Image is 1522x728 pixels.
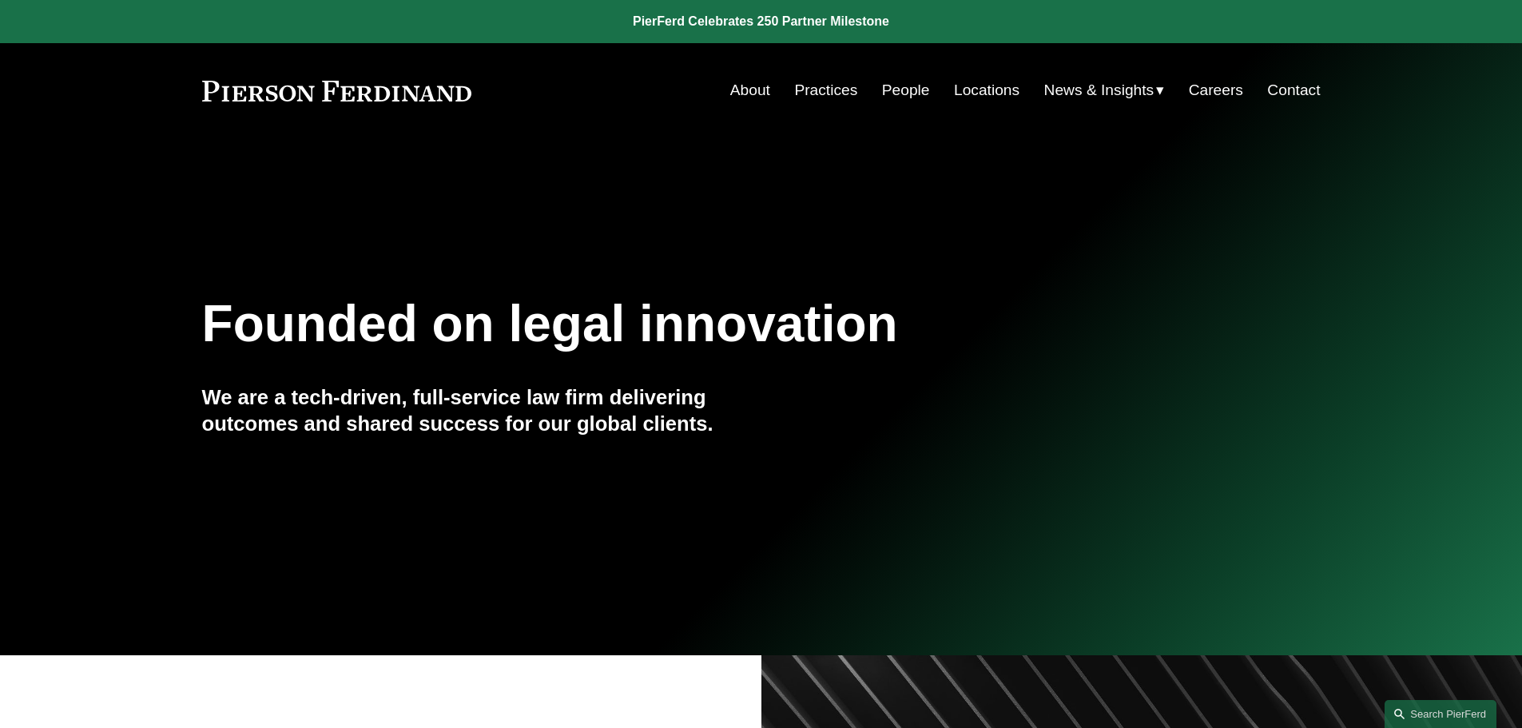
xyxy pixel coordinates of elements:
a: About [730,75,770,105]
a: Practices [794,75,857,105]
a: Careers [1189,75,1243,105]
span: News & Insights [1044,77,1154,105]
h1: Founded on legal innovation [202,295,1135,353]
a: Locations [954,75,1019,105]
h4: We are a tech-driven, full-service law firm delivering outcomes and shared success for our global... [202,384,761,436]
a: Search this site [1385,700,1496,728]
a: Contact [1267,75,1320,105]
a: People [882,75,930,105]
a: folder dropdown [1044,75,1165,105]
